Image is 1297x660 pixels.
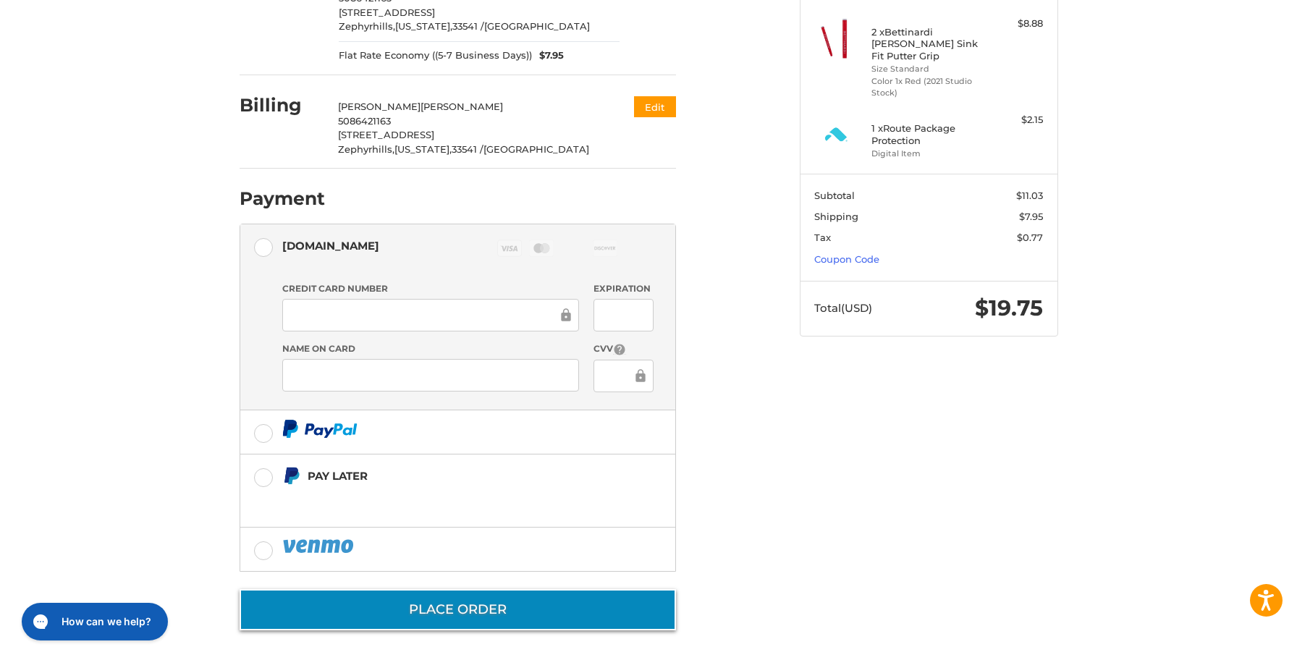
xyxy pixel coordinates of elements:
[871,63,982,75] li: Size Standard
[871,26,982,62] h4: 2 x Bettinardi [PERSON_NAME] Sink Fit Putter Grip
[395,20,452,32] span: [US_STATE],
[282,420,358,438] img: PayPal icon
[814,301,872,315] span: Total (USD)
[338,101,421,112] span: [PERSON_NAME]
[814,211,858,222] span: Shipping
[871,75,982,99] li: Color 1x Red (2021 Studio Stock)
[421,101,503,112] span: [PERSON_NAME]
[484,20,590,32] span: [GEOGRAPHIC_DATA]
[338,115,391,127] span: 5086421163
[1017,232,1043,243] span: $0.77
[339,48,532,63] span: Flat Rate Economy ((5-7 Business Days))
[338,129,434,140] span: [STREET_ADDRESS]
[814,232,831,243] span: Tax
[308,464,585,488] div: Pay Later
[240,187,325,210] h2: Payment
[282,282,579,295] label: Credit Card Number
[282,234,379,258] div: [DOMAIN_NAME]
[452,20,484,32] span: 33541 /
[871,148,982,160] li: Digital Item
[975,295,1043,321] span: $19.75
[814,190,855,201] span: Subtotal
[394,143,452,155] span: [US_STATE],
[814,253,879,265] a: Coupon Code
[986,113,1043,127] div: $2.15
[1019,211,1043,222] span: $7.95
[338,143,394,155] span: Zephyrhills,
[14,598,172,646] iframe: Gorgias live chat messenger
[483,143,589,155] span: [GEOGRAPHIC_DATA]
[986,17,1043,31] div: $8.88
[282,488,585,509] iframe: PayPal Message 1
[240,589,676,630] button: Place Order
[282,537,356,555] img: PayPal icon
[452,143,483,155] span: 33541 /
[282,467,300,485] img: Pay Later icon
[339,20,395,32] span: Zephyrhills,
[282,342,579,355] label: Name on Card
[593,342,654,356] label: CVV
[1016,190,1043,201] span: $11.03
[634,96,676,117] button: Edit
[532,48,564,63] span: $7.95
[240,94,324,117] h2: Billing
[871,122,982,146] h4: 1 x Route Package Protection
[593,282,654,295] label: Expiration
[339,7,435,18] span: [STREET_ADDRESS]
